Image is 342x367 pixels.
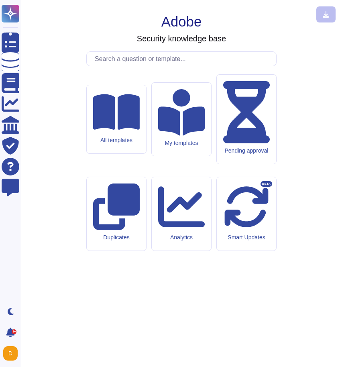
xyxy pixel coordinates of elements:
[261,181,272,187] div: BETA
[91,52,276,66] input: Search a question or template...
[223,147,270,154] div: Pending approval
[223,234,270,241] div: Smart Updates
[2,345,23,362] button: user
[158,140,205,147] div: My templates
[158,234,205,241] div: Analytics
[161,14,202,31] h1: Adobe
[3,346,18,361] img: user
[93,137,140,144] div: All templates
[93,234,140,241] div: Duplicates
[137,34,226,43] h3: Security knowledge base
[12,329,16,334] div: 9+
